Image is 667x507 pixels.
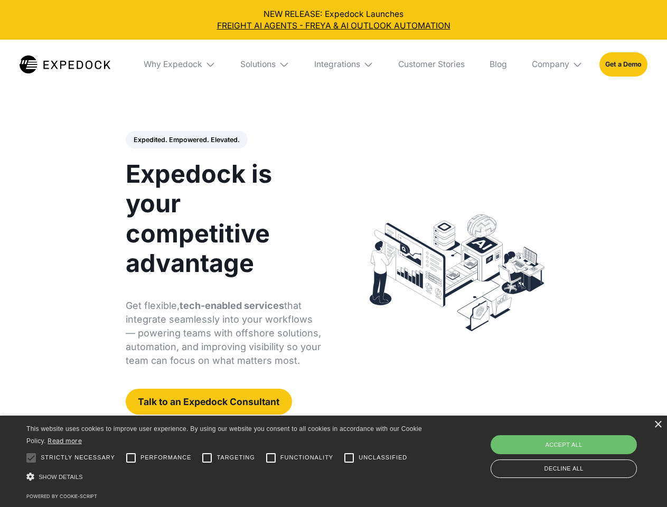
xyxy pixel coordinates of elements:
div: NEW RELEASE: Expedock Launches [8,8,659,32]
div: Show details [26,470,426,484]
iframe: Chat Widget [491,393,667,507]
span: Performance [140,453,192,462]
div: Company [532,59,569,70]
h1: Expedock is your competitive advantage [126,159,322,278]
div: Solutions [232,40,298,89]
a: Blog [481,40,515,89]
div: Integrations [314,59,360,70]
a: Customer Stories [390,40,473,89]
a: Get a Demo [599,52,647,76]
span: Functionality [280,453,333,462]
div: Company [523,40,591,89]
a: Talk to an Expedock Consultant [126,389,292,415]
div: Solutions [240,59,276,70]
strong: tech-enabled services [180,300,284,311]
p: Get flexible, that integrate seamlessly into your workflows — powering teams with offshore soluti... [126,299,322,368]
span: This website uses cookies to improve user experience. By using our website you consent to all coo... [26,425,422,445]
span: Unclassified [359,453,407,462]
div: Integrations [306,40,382,89]
a: FREIGHT AI AGENTS - FREYA & AI OUTLOOK AUTOMATION [8,20,659,32]
span: Show details [39,474,83,480]
span: Targeting [217,453,255,462]
div: Why Expedock [144,59,202,70]
a: Read more [48,437,82,445]
a: Powered by cookie-script [26,493,97,499]
span: Strictly necessary [41,453,115,462]
div: Why Expedock [135,40,224,89]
